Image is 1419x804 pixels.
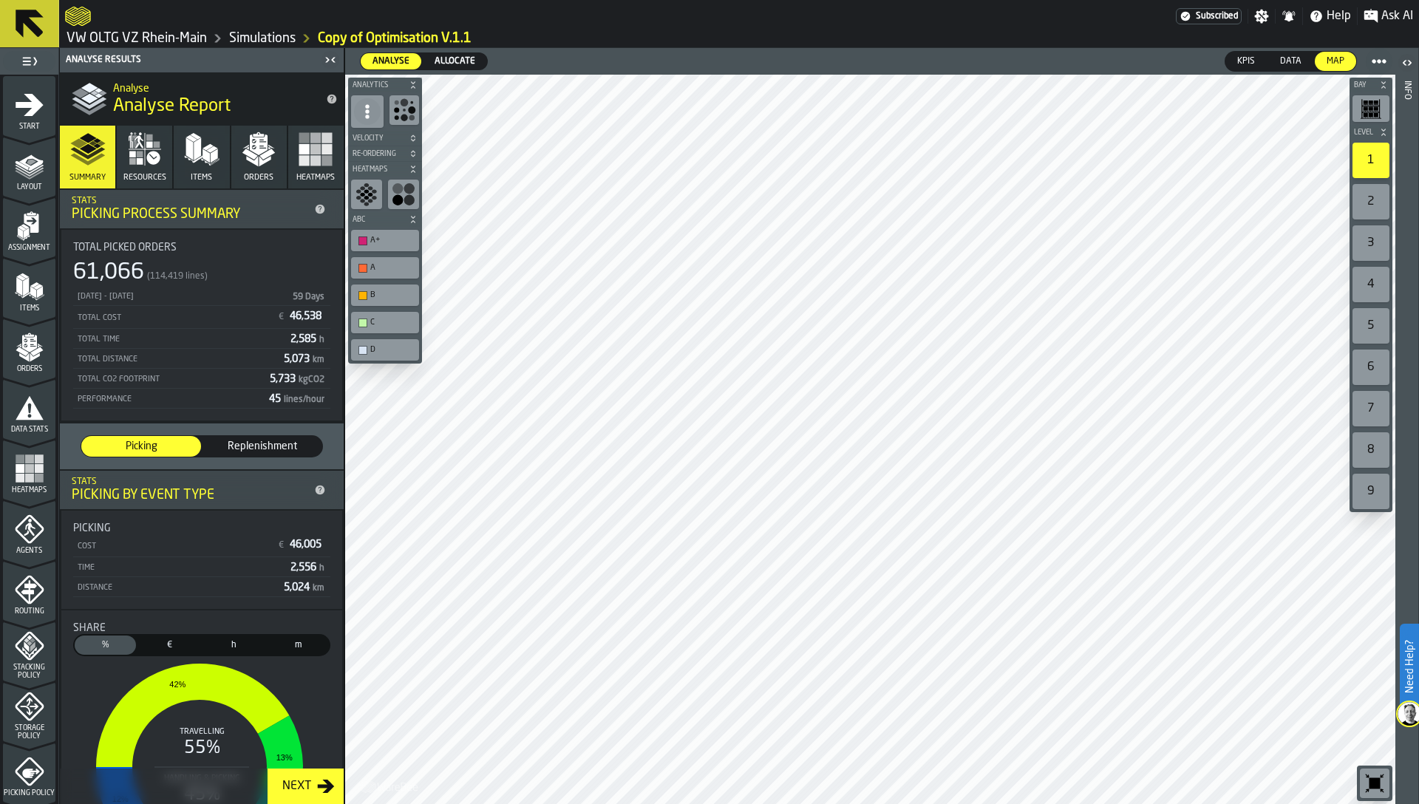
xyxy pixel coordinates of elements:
span: lines/hour [284,395,324,404]
label: Need Help? [1401,625,1418,708]
div: button-toolbar-undefined [1350,264,1392,305]
span: Agents [3,547,55,555]
div: button-toolbar-undefined [348,309,422,336]
li: menu Picking Policy [3,743,55,802]
div: Menu Subscription [1176,8,1242,24]
li: menu Routing [3,561,55,620]
li: menu Layout [3,137,55,196]
div: C [370,318,415,327]
label: button-switch-multi-Allocate [422,52,488,70]
li: menu Items [3,258,55,317]
span: 2,556 [290,562,327,573]
div: Title [73,242,330,253]
div: button-toolbar-undefined [387,92,422,131]
li: menu Agents [3,500,55,559]
div: A [370,263,415,273]
button: button- [348,162,422,177]
span: 59 Days [293,293,324,301]
button: button- [348,131,422,146]
span: Subscribed [1196,11,1238,21]
span: Stacking Policy [3,664,55,680]
span: Picking Policy [3,789,55,797]
div: stat-Total Picked Orders [61,230,342,420]
label: button-switch-multi-Analyse [360,52,422,70]
div: Total Distance [76,355,278,364]
span: 46,005 [290,539,324,550]
span: Assignment [3,244,55,252]
div: Info [1402,78,1412,800]
span: Ask AI [1381,7,1413,25]
div: 5 [1352,308,1389,344]
label: button-switch-multi-Cost [137,634,202,656]
div: A [354,260,416,276]
label: button-toggle-Ask AI [1358,7,1419,25]
div: Title [73,522,330,534]
span: Bay [1351,81,1376,89]
a: link-to-/wh/i/44979e6c-6f66-405e-9874-c1e29f02a54a [229,30,296,47]
a: logo-header [65,3,91,30]
label: button-toggle-Toggle Full Menu [3,51,55,72]
div: thumb [75,636,136,655]
div: [DATE] - [DATE] [76,292,284,301]
span: Level [1351,129,1376,137]
div: 61,066 [73,259,144,286]
span: Routing [3,607,55,616]
label: button-switch-multi-Time [202,634,266,656]
span: km [313,584,324,593]
div: button-toolbar-undefined [348,227,422,254]
div: button-toolbar-undefined [348,282,422,309]
span: Heatmaps [296,173,335,183]
div: button-toolbar-undefined [348,254,422,282]
label: button-switch-multi-Picking [81,435,202,457]
div: Time [76,563,285,573]
div: Stats [72,196,308,206]
div: Performance [76,395,263,404]
div: StatList-item-Distance [73,577,330,597]
span: Layout [3,183,55,191]
div: button-toolbar-undefined [348,177,385,212]
span: Velocity [350,134,406,143]
span: Re-Ordering [350,150,406,158]
div: button-toolbar-undefined [1357,766,1392,801]
div: button-toolbar-undefined [1350,181,1392,222]
span: Analytics [350,81,406,89]
span: Storage Policy [3,724,55,740]
span: € [279,312,284,322]
div: StatList-item-Total Cost [73,306,330,329]
button: button- [348,212,422,227]
div: thumb [423,53,487,69]
div: D [370,345,415,355]
div: StatList-item-Total Time [73,329,330,349]
div: A+ [354,233,416,248]
div: button-toolbar-undefined [1350,471,1392,512]
div: 9 [1352,474,1389,509]
span: 5,733 [270,374,327,384]
div: thumb [203,436,322,457]
a: link-to-/wh/i/44979e6c-6f66-405e-9874-c1e29f02a54a [67,30,207,47]
div: 4 [1352,267,1389,302]
span: Items [191,173,212,183]
div: 2 [1352,184,1389,219]
button: button- [1350,78,1392,92]
span: h [206,638,262,652]
div: Title [73,622,330,634]
span: (114,419 lines) [147,271,208,282]
div: button-toolbar-undefined [1350,222,1392,264]
div: 8 [1352,432,1389,468]
span: 46,538 [290,311,324,321]
div: thumb [1315,52,1356,71]
span: Picking [87,439,195,454]
span: km [313,355,324,364]
span: h [319,335,324,344]
span: Heatmaps [3,486,55,494]
div: stat-Picking [61,511,342,609]
span: Start [3,123,55,131]
div: thumb [361,53,421,69]
a: link-to-/wh/i/44979e6c-6f66-405e-9874-c1e29f02a54a/simulations/d1b4d051-72ca-42c9-93db-c32b2786af61 [318,30,472,47]
span: Replenishment [208,439,316,454]
div: 1 [1352,143,1389,178]
div: D [354,342,416,358]
label: button-switch-multi-Distance [266,634,330,656]
span: Analyse Report [113,95,231,118]
div: StatList-item-Performance [73,389,330,409]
